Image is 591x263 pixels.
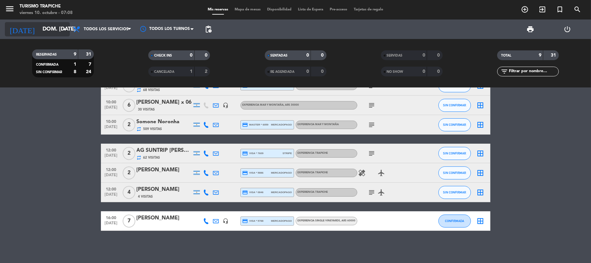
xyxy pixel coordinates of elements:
[5,4,15,16] button: menu
[271,171,292,175] span: mercadopago
[242,190,264,195] span: visa * 0846
[242,190,248,195] i: credit_card
[242,122,248,128] i: credit_card
[368,101,376,109] i: subject
[89,62,92,67] strong: 7
[437,69,441,74] strong: 0
[284,104,299,106] span: , ARS 30000
[123,147,135,160] span: 2
[271,54,288,57] span: SENTADAS
[556,6,564,13] i: turned_in_not
[103,86,119,93] span: [DATE]
[137,214,192,222] div: [PERSON_NAME]
[326,8,351,11] span: Pre-acceso
[295,8,326,11] span: Lista de Espera
[103,125,119,132] span: [DATE]
[358,169,366,177] i: healing
[438,166,471,179] button: SIN CONFIRMAR
[103,192,119,200] span: [DATE]
[438,147,471,160] button: SIN CONFIRMAR
[477,101,485,109] i: border_all
[423,53,425,58] strong: 0
[74,52,76,57] strong: 9
[137,166,192,174] div: [PERSON_NAME]
[242,218,264,224] span: visa * 5788
[154,54,172,57] span: CHECK INS
[539,53,541,58] strong: 9
[103,117,119,125] span: 10:00
[143,126,162,132] span: 509 Visitas
[321,53,325,58] strong: 0
[84,27,129,32] span: Todos los servicios
[368,121,376,129] i: subject
[103,173,119,180] span: [DATE]
[443,151,466,155] span: SIN CONFIRMAR
[378,169,386,177] i: airplanemode_active
[573,6,581,13] i: search
[351,8,387,11] span: Tarjetas de regalo
[298,219,356,222] span: EXPERIENCIA SINGLE VINEYARDS
[298,171,328,174] span: EXPERIENCIA TRAPICHE
[443,191,466,194] span: SIN CONFIRMAR
[551,53,557,58] strong: 31
[387,54,403,57] span: SERVIDAS
[443,103,466,107] span: SIN CONFIRMAR
[74,62,76,67] strong: 1
[223,218,229,224] i: headset_mic
[123,215,135,228] span: 7
[137,126,142,132] i: repeat
[477,189,485,196] i: border_all
[443,123,466,126] span: SIN CONFIRMAR
[103,105,119,113] span: [DATE]
[298,191,328,193] span: EXPERIENCIA TRAPICHE
[137,185,192,194] div: [PERSON_NAME]
[103,98,119,105] span: 10:00
[123,118,135,131] span: 2
[242,151,264,156] span: visa * 7609
[438,215,471,228] button: CONFIRMADA
[378,189,386,196] i: airplanemode_active
[86,52,92,57] strong: 31
[477,169,485,177] i: border_all
[60,25,68,33] i: arrow_drop_down
[143,87,160,93] span: 68 Visitas
[368,150,376,157] i: subject
[19,3,73,10] div: Turismo Trapiche
[154,70,174,73] span: CANCELADA
[36,53,57,56] span: RESERVADAS
[231,8,264,11] span: Mapa de mesas
[306,69,309,74] strong: 0
[306,53,309,58] strong: 0
[242,218,248,224] i: credit_card
[477,217,485,225] i: border_all
[103,221,119,229] span: [DATE]
[438,118,471,131] button: SIN CONFIRMAR
[74,70,76,74] strong: 8
[103,146,119,153] span: 12:00
[500,68,508,75] i: filter_list
[137,118,192,126] div: Somone Noronha
[137,155,142,160] i: repeat
[204,8,231,11] span: Mis reservas
[242,170,264,176] span: visa * 5886
[143,155,160,160] span: 62 Visitas
[138,194,153,199] span: 4 Visitas
[271,190,292,194] span: mercadopago
[137,146,192,155] div: AG SUNTRIP [PERSON_NAME] Magni X2
[443,171,466,175] span: SIN CONFIRMAR
[242,170,248,176] i: credit_card
[223,102,229,108] i: headset_mic
[477,121,485,129] i: border_all
[264,8,295,11] span: Disponibilidad
[19,10,73,16] div: viernes 10. octubre - 07:08
[271,123,292,127] span: mercadopago
[521,6,529,13] i: add_circle_outline
[368,189,376,196] i: subject
[190,53,193,58] strong: 0
[36,71,62,74] span: SIN CONFIRMAR
[138,107,155,112] span: 30 Visitas
[103,214,119,221] span: 16:00
[283,151,292,155] span: stripe
[242,104,299,106] span: EXPERIENCIA MAR Y MONTAÑA
[123,166,135,179] span: 2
